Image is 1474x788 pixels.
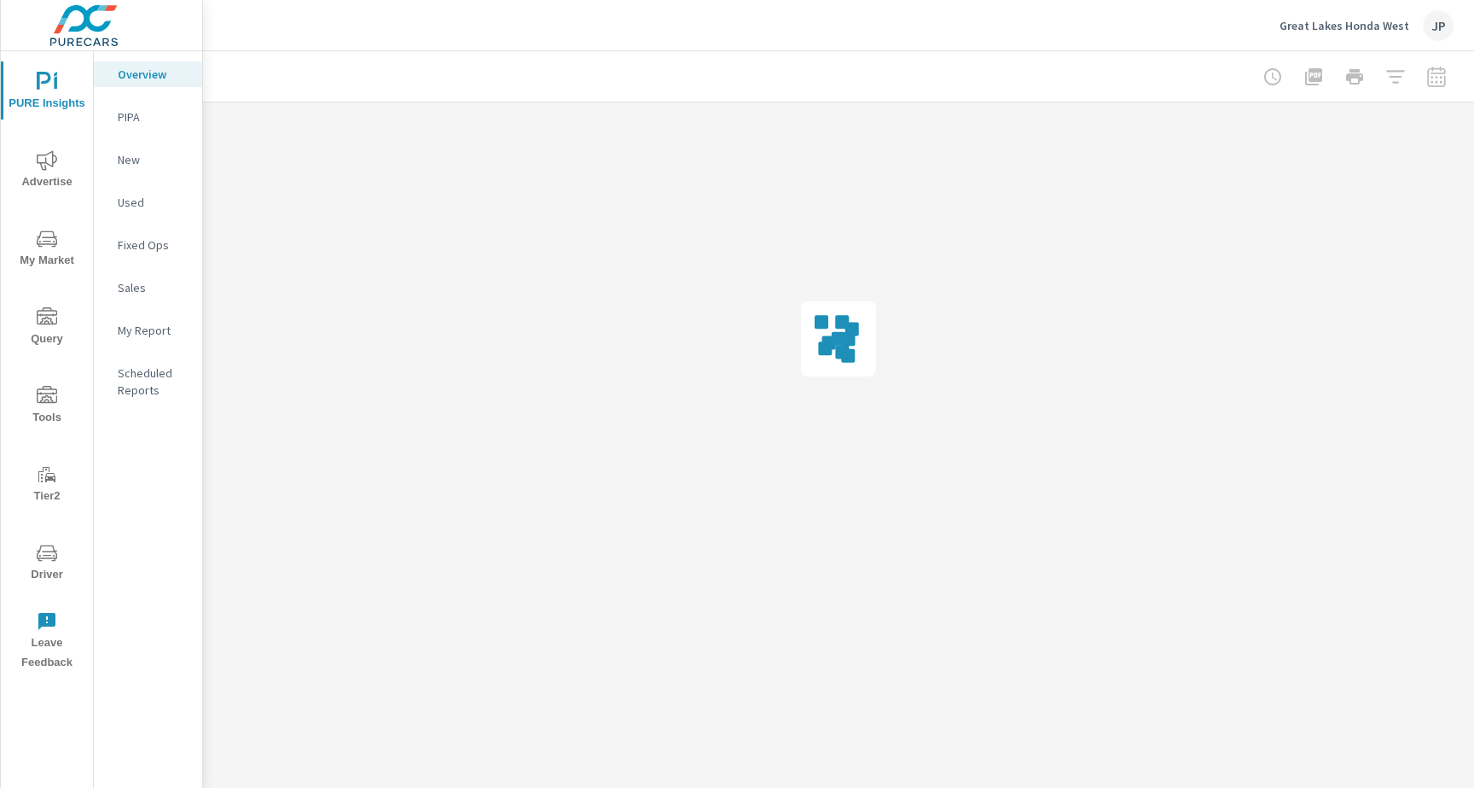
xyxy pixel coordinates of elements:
p: Overview [118,66,189,83]
span: Query [6,307,88,349]
div: JP [1423,10,1454,41]
p: My Report [118,322,189,339]
span: PURE Insights [6,72,88,114]
div: My Report [94,318,202,343]
div: Sales [94,275,202,301]
span: Driver [6,543,88,585]
p: Used [118,194,189,211]
span: Tools [6,386,88,428]
div: nav menu [1,51,93,680]
p: New [118,151,189,168]
div: New [94,147,202,172]
span: Leave Feedback [6,611,88,673]
p: Sales [118,279,189,296]
p: PIPA [118,108,189,125]
p: Scheduled Reports [118,365,189,399]
div: Overview [94,61,202,87]
span: Tier2 [6,464,88,506]
p: Great Lakes Honda West [1280,18,1409,33]
span: Advertise [6,150,88,192]
div: Used [94,190,202,215]
div: Fixed Ops [94,232,202,258]
span: My Market [6,229,88,271]
div: PIPA [94,104,202,130]
p: Fixed Ops [118,236,189,254]
div: Scheduled Reports [94,360,202,403]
